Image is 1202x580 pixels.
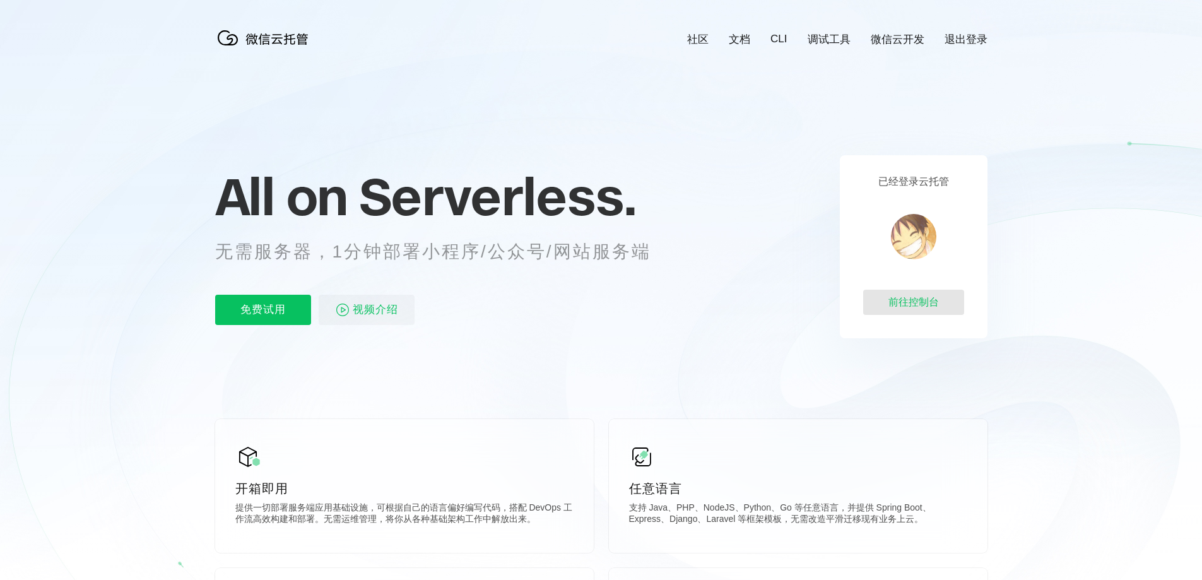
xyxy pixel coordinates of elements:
div: 前往控制台 [863,290,964,315]
a: 微信云托管 [215,42,316,52]
a: 微信云开发 [871,32,924,47]
p: 已经登录云托管 [878,175,949,189]
img: 微信云托管 [215,25,316,50]
p: 提供一切部署服务端应用基础设施，可根据自己的语言偏好编写代码，搭配 DevOps 工作流高效构建和部署。无需运维管理，将你从各种基础架构工作中解放出来。 [235,502,574,528]
p: 开箱即用 [235,480,574,497]
a: CLI [770,33,787,45]
a: 文档 [729,32,750,47]
img: video_play.svg [335,302,350,317]
a: 社区 [687,32,709,47]
a: 退出登录 [945,32,987,47]
span: Serverless. [359,165,636,228]
a: 调试工具 [808,32,851,47]
span: 视频介绍 [353,295,398,325]
p: 免费试用 [215,295,311,325]
span: All on [215,165,347,228]
p: 任意语言 [629,480,967,497]
p: 支持 Java、PHP、NodeJS、Python、Go 等任意语言，并提供 Spring Boot、Express、Django、Laravel 等框架模板，无需改造平滑迁移现有业务上云。 [629,502,967,528]
p: 无需服务器，1分钟部署小程序/公众号/网站服务端 [215,239,675,264]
